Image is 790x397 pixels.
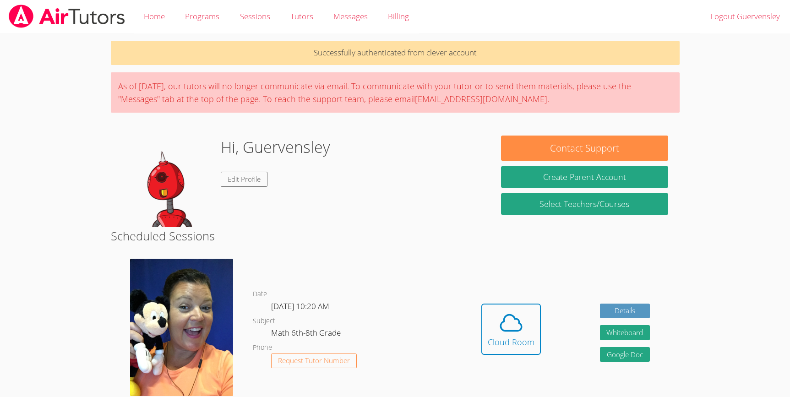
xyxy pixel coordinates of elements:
img: airtutors_banner-c4298cdbf04f3fff15de1276eac7730deb9818008684d7c2e4769d2f7ddbe033.png [8,5,126,28]
button: Cloud Room [481,304,541,355]
div: Cloud Room [488,336,534,348]
img: default.png [122,136,213,227]
span: Messages [333,11,368,22]
button: Request Tutor Number [271,353,357,369]
dt: Subject [253,315,275,327]
span: Request Tutor Number [278,357,350,364]
img: avatar.png [130,259,233,396]
dd: Math 6th-8th Grade [271,326,343,342]
a: Details [600,304,650,319]
h2: Scheduled Sessions [111,227,680,245]
button: Create Parent Account [501,166,668,188]
dt: Date [253,288,267,300]
dt: Phone [253,342,272,353]
a: Edit Profile [221,172,267,187]
div: As of [DATE], our tutors will no longer communicate via email. To communicate with your tutor or ... [111,72,680,113]
button: Contact Support [501,136,668,161]
p: Successfully authenticated from clever account [111,41,680,65]
h1: Hi, Guervensley [221,136,330,159]
a: Select Teachers/Courses [501,193,668,215]
span: [DATE] 10:20 AM [271,301,329,311]
button: Whiteboard [600,325,650,340]
a: Google Doc [600,347,650,362]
